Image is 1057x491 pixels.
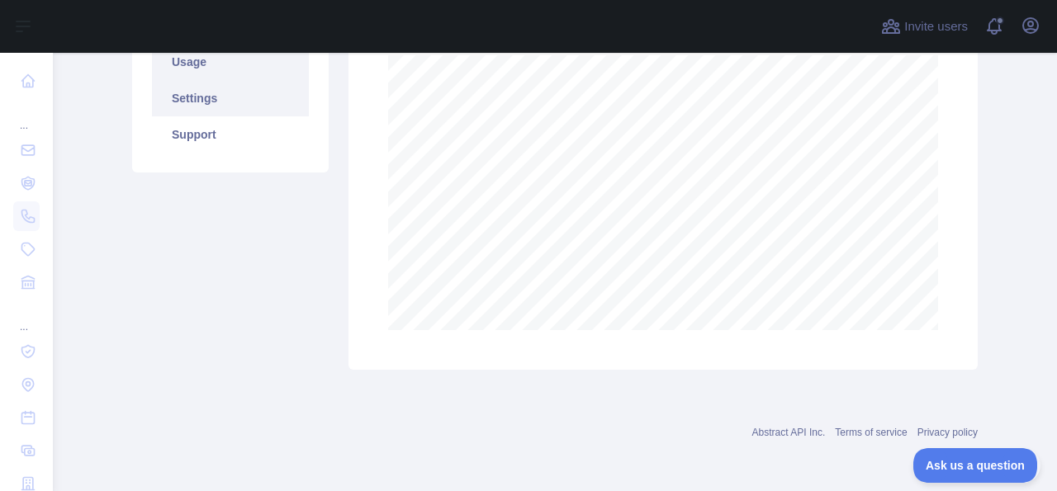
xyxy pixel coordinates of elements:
iframe: Toggle Customer Support [913,448,1040,483]
a: Usage [152,44,309,80]
a: Privacy policy [917,427,978,438]
div: ... [13,99,40,132]
a: Support [152,116,309,153]
a: Abstract API Inc. [752,427,826,438]
div: ... [13,300,40,333]
a: Settings [152,80,309,116]
span: Invite users [904,17,968,36]
a: Terms of service [835,427,907,438]
button: Invite users [878,13,971,40]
